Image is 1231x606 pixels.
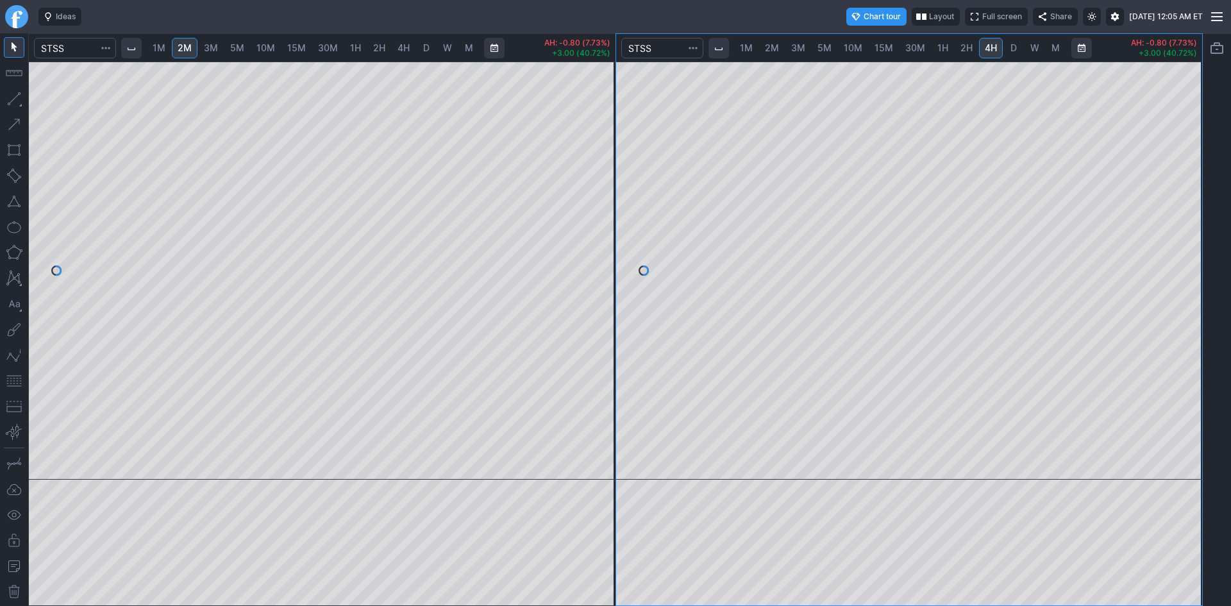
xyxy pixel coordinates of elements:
span: 1H [937,42,948,53]
a: 2M [172,38,197,58]
button: Range [484,38,505,58]
button: Elliott waves [4,345,24,366]
button: Drawing mode: Single [4,453,24,474]
a: M [458,38,479,58]
span: 15M [287,42,306,53]
span: 1H [350,42,361,53]
a: M [1046,38,1066,58]
button: Add note [4,556,24,577]
a: 3M [785,38,811,58]
p: AH: -0.80 (7.73%) [1131,39,1197,47]
span: 5M [817,42,832,53]
a: 1M [147,38,171,58]
a: 4H [392,38,415,58]
button: Anchored VWAP [4,422,24,442]
span: D [423,42,430,53]
a: 30M [900,38,931,58]
button: Lock drawings [4,530,24,551]
span: 4H [985,42,997,53]
button: Drawings autosave: Off [4,479,24,500]
span: M [465,42,473,53]
span: Chart tour [864,10,901,23]
span: [DATE] 12:05 AM ET [1129,10,1203,23]
button: Search [684,38,702,58]
a: Finviz.com [5,5,28,28]
button: Mouse [4,37,24,58]
a: D [1003,38,1024,58]
span: 2H [373,42,385,53]
button: Rotated rectangle [4,165,24,186]
input: Search [621,38,703,58]
button: Brush [4,319,24,340]
button: Hide drawings [4,505,24,525]
span: D [1010,42,1017,53]
span: Layout [929,10,954,23]
span: 3M [204,42,218,53]
span: 1M [740,42,753,53]
span: 30M [318,42,338,53]
button: Layout [912,8,960,26]
button: Fibonacci retracements [4,371,24,391]
span: 10M [844,42,862,53]
span: Full screen [982,10,1022,23]
span: 1M [153,42,165,53]
a: 1H [344,38,367,58]
button: Toggle light mode [1083,8,1101,26]
span: W [443,42,452,53]
a: 15M [281,38,312,58]
a: 10M [838,38,868,58]
button: Portfolio watchlist [1207,38,1227,58]
button: Measure [4,63,24,83]
a: 1M [734,38,758,58]
button: Search [97,38,115,58]
span: Share [1050,10,1072,23]
input: Search [34,38,116,58]
button: Ideas [38,8,81,26]
span: 2M [765,42,779,53]
a: 15M [869,38,899,58]
span: 30M [905,42,925,53]
button: Triangle [4,191,24,212]
span: M [1051,42,1060,53]
a: 2H [367,38,391,58]
button: Remove all drawings [4,582,24,602]
span: Ideas [56,10,76,23]
button: Range [1071,38,1092,58]
button: Position [4,396,24,417]
span: 4H [398,42,410,53]
a: D [416,38,437,58]
button: Line [4,88,24,109]
button: Polygon [4,242,24,263]
button: Chart tour [846,8,907,26]
a: 5M [812,38,837,58]
a: 2H [955,38,978,58]
button: XABCD [4,268,24,289]
button: Interval [708,38,729,58]
p: +3.00 (40.72%) [1131,49,1197,57]
button: Settings [1106,8,1124,26]
button: Arrow [4,114,24,135]
button: Rectangle [4,140,24,160]
button: Share [1033,8,1078,26]
span: 10M [256,42,275,53]
a: 10M [251,38,281,58]
span: 5M [230,42,244,53]
a: 2M [759,38,785,58]
a: 4H [979,38,1003,58]
button: Interval [121,38,142,58]
span: 2H [960,42,973,53]
a: W [437,38,458,58]
p: AH: -0.80 (7.73%) [544,39,610,47]
a: 1H [932,38,954,58]
button: Text [4,294,24,314]
a: W [1025,38,1045,58]
span: 3M [791,42,805,53]
p: +3.00 (40.72%) [544,49,610,57]
button: Ellipse [4,217,24,237]
button: Full screen [965,8,1028,26]
span: 15M [875,42,893,53]
span: 2M [178,42,192,53]
a: 3M [198,38,224,58]
a: 5M [224,38,250,58]
span: W [1030,42,1039,53]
